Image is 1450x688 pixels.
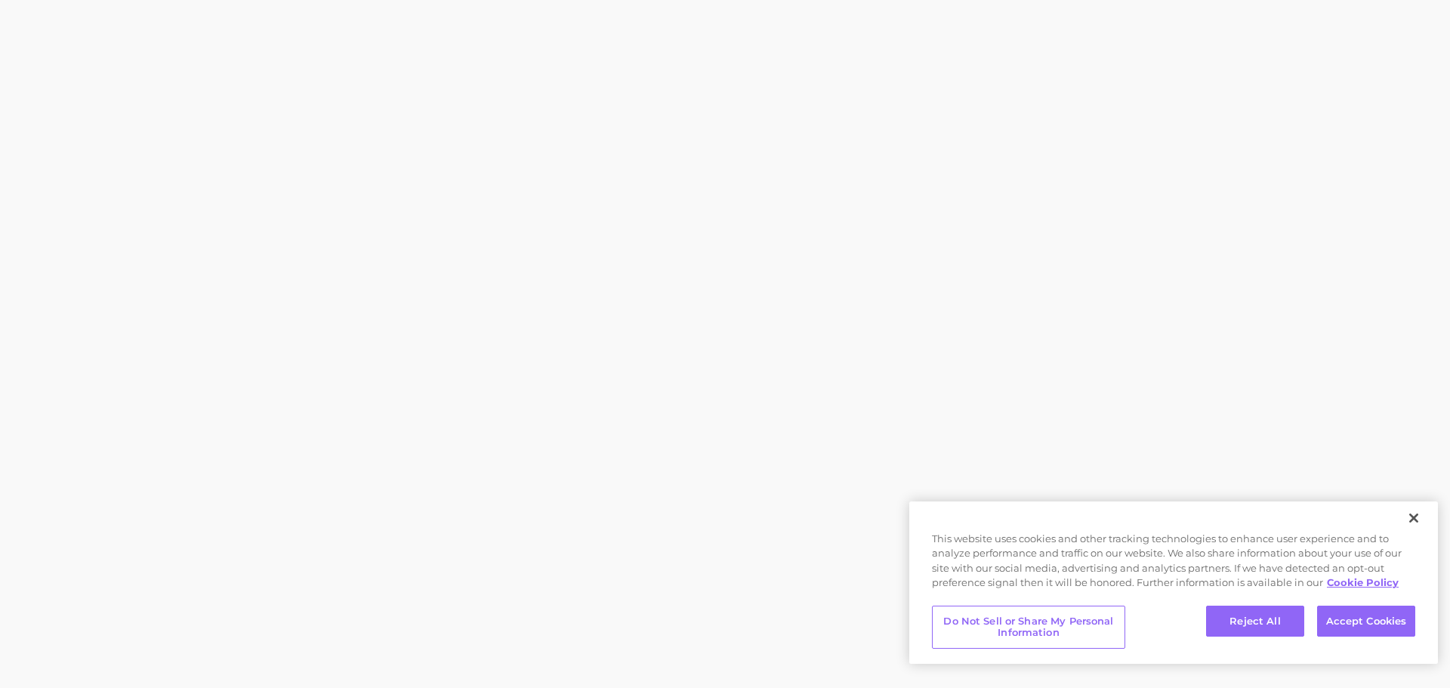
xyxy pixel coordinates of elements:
button: Accept Cookies [1317,606,1415,637]
a: More information about your privacy, opens in a new tab [1327,576,1399,588]
button: Close [1397,501,1430,535]
button: Do Not Sell or Share My Personal Information, Opens the preference center dialog [932,606,1125,649]
button: Reject All [1206,606,1304,637]
div: This website uses cookies and other tracking technologies to enhance user experience and to analy... [909,532,1438,598]
div: Privacy [909,501,1438,664]
div: Cookie banner [909,501,1438,664]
